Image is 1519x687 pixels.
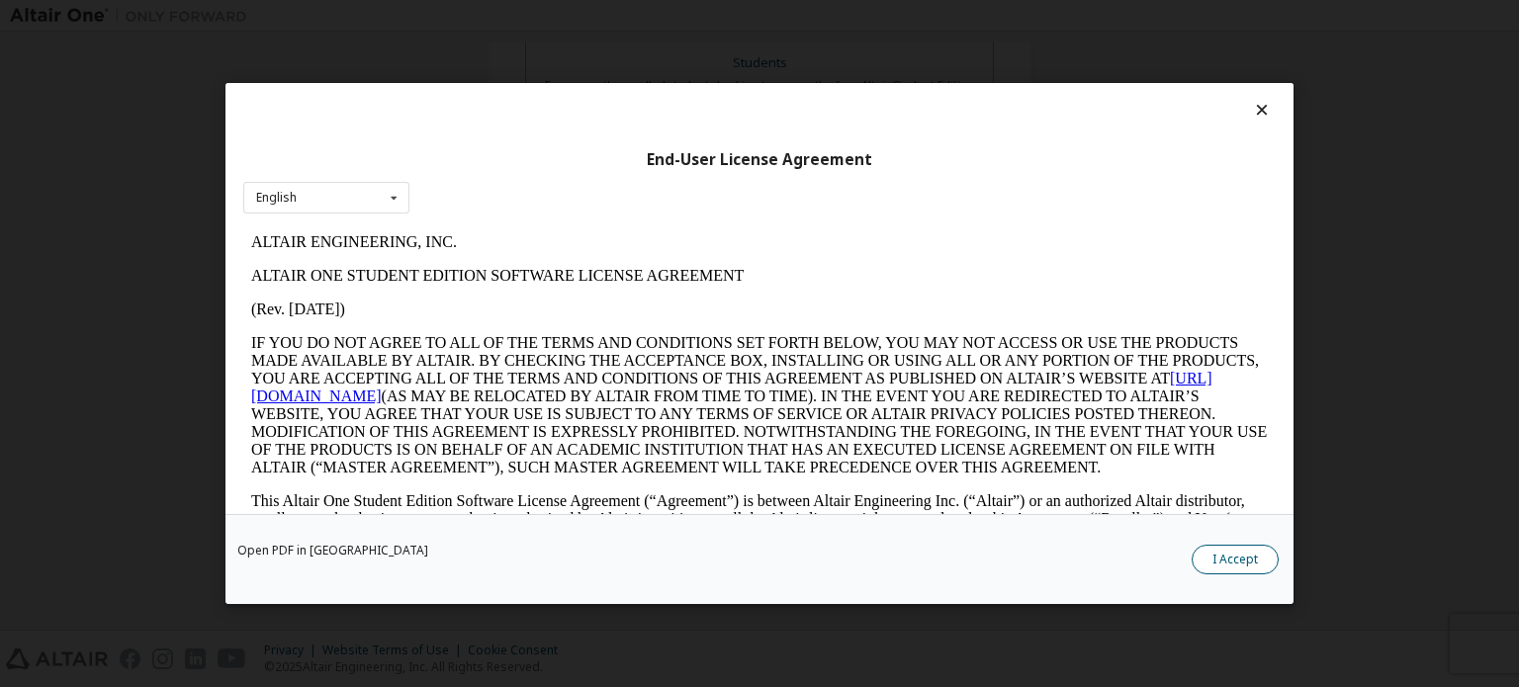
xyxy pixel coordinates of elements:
p: (Rev. [DATE]) [8,75,1025,93]
button: I Accept [1192,545,1279,574]
div: English [256,192,297,204]
p: This Altair One Student Edition Software License Agreement (“Agreement”) is between Altair Engine... [8,267,1025,338]
p: ALTAIR ENGINEERING, INC. [8,8,1025,26]
a: Open PDF in [GEOGRAPHIC_DATA] [237,545,428,557]
a: [URL][DOMAIN_NAME] [8,144,969,179]
div: End-User License Agreement [243,150,1276,170]
p: IF YOU DO NOT AGREE TO ALL OF THE TERMS AND CONDITIONS SET FORTH BELOW, YOU MAY NOT ACCESS OR USE... [8,109,1025,251]
p: ALTAIR ONE STUDENT EDITION SOFTWARE LICENSE AGREEMENT [8,42,1025,59]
